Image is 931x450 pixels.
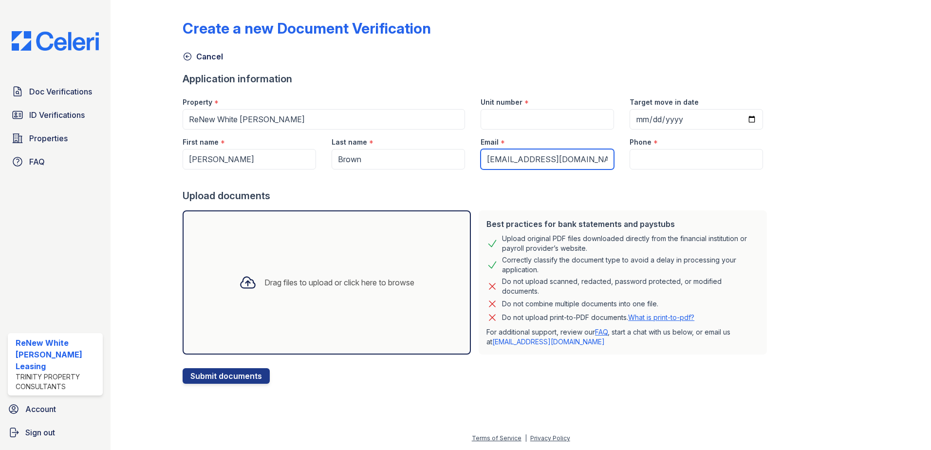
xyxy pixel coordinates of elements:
[472,434,521,442] a: Terms of Service
[29,132,68,144] span: Properties
[502,255,759,275] div: Correctly classify the document type to avoid a delay in processing your application.
[502,298,658,310] div: Do not combine multiple documents into one file.
[332,137,367,147] label: Last name
[630,97,699,107] label: Target move in date
[486,327,759,347] p: For additional support, review our , start a chat with us below, or email us at
[502,313,694,322] p: Do not upload print-to-PDF documents.
[25,427,55,438] span: Sign out
[29,156,45,168] span: FAQ
[183,137,219,147] label: First name
[502,234,759,253] div: Upload original PDF files downloaded directly from the financial institution or payroll provider’...
[8,152,103,171] a: FAQ
[481,137,499,147] label: Email
[4,31,107,51] img: CE_Logo_Blue-a8612792a0a2168367f1c8372b55b34899dd931a85d93a1a3d3e32e68fde9ad4.png
[481,97,522,107] label: Unit number
[628,313,694,321] a: What is print-to-pdf?
[8,105,103,125] a: ID Verifications
[486,218,759,230] div: Best practices for bank statements and paystubs
[8,82,103,101] a: Doc Verifications
[8,129,103,148] a: Properties
[25,403,56,415] span: Account
[183,97,212,107] label: Property
[183,51,223,62] a: Cancel
[183,19,431,37] div: Create a new Document Verification
[4,423,107,442] a: Sign out
[183,72,771,86] div: Application information
[183,189,771,203] div: Upload documents
[264,277,414,288] div: Drag files to upload or click here to browse
[530,434,570,442] a: Privacy Policy
[502,277,759,296] div: Do not upload scanned, redacted, password protected, or modified documents.
[630,137,652,147] label: Phone
[16,337,99,372] div: ReNew White [PERSON_NAME] Leasing
[29,109,85,121] span: ID Verifications
[16,372,99,392] div: Trinity Property Consultants
[4,399,107,419] a: Account
[595,328,608,336] a: FAQ
[183,368,270,384] button: Submit documents
[492,337,605,346] a: [EMAIL_ADDRESS][DOMAIN_NAME]
[29,86,92,97] span: Doc Verifications
[525,434,527,442] div: |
